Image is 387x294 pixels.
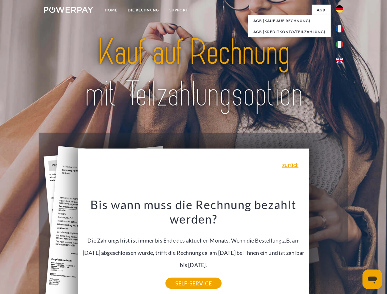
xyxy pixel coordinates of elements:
[336,5,343,13] img: de
[82,197,305,283] div: Die Zahlungsfrist ist immer bis Ende des aktuellen Monats. Wenn die Bestellung z.B. am [DATE] abg...
[164,5,193,16] a: SUPPORT
[336,57,343,64] img: en
[123,5,164,16] a: DIE RECHNUNG
[248,26,331,37] a: AGB (Kreditkonto/Teilzahlung)
[44,7,93,13] img: logo-powerpay-white.svg
[248,15,331,26] a: AGB (Kauf auf Rechnung)
[282,162,298,168] a: zurück
[100,5,123,16] a: Home
[59,29,328,117] img: title-powerpay_de.svg
[165,278,222,289] a: SELF-SERVICE
[336,41,343,48] img: it
[82,197,305,227] h3: Bis wann muss die Rechnung bezahlt werden?
[336,25,343,32] img: fr
[362,269,382,289] iframe: Schaltfläche zum Öffnen des Messaging-Fensters
[312,5,331,16] a: agb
